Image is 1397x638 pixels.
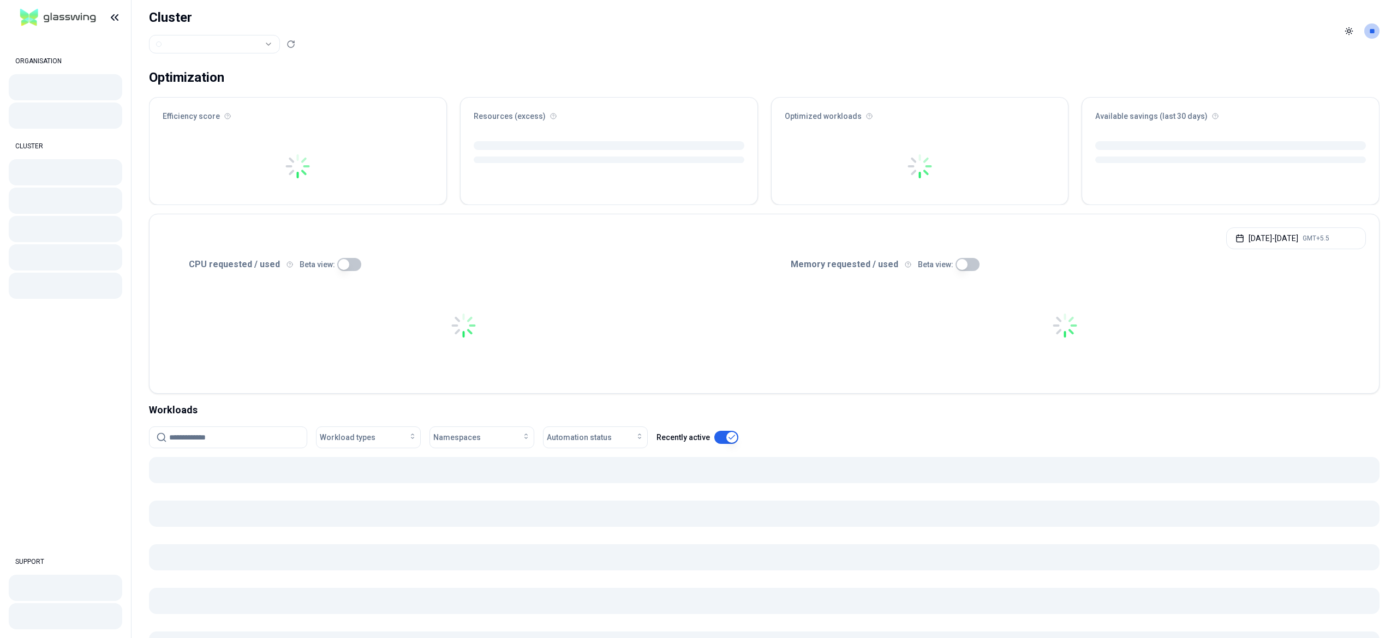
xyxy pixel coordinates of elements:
span: GMT+5.5 [1303,234,1329,243]
div: Memory requested / used [765,258,1366,271]
div: Efficiency score [150,98,446,128]
label: Beta view: [918,261,953,268]
div: Optimization [149,67,224,88]
span: Workload types [320,432,375,443]
button: [DATE]-[DATE]GMT+5.5 [1226,227,1366,249]
button: Namespaces [429,426,534,448]
div: SUPPORT [9,551,122,573]
span: Automation status [547,432,612,443]
div: Optimized workloads [772,98,1068,128]
button: Workload types [316,426,421,448]
label: Recently active [656,434,710,441]
button: Select a value [149,35,280,53]
h1: Cluster [149,9,295,26]
div: CPU requested / used [163,258,765,271]
span: Namespaces [433,432,481,443]
button: Automation status [543,426,648,448]
label: Beta view: [300,261,335,268]
div: Workloads [149,402,1380,418]
div: Resources (excess) [461,98,757,128]
div: CLUSTER [9,135,122,157]
div: Available savings (last 30 days) [1082,98,1379,128]
div: ORGANISATION [9,50,122,72]
img: GlassWing [16,5,100,31]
